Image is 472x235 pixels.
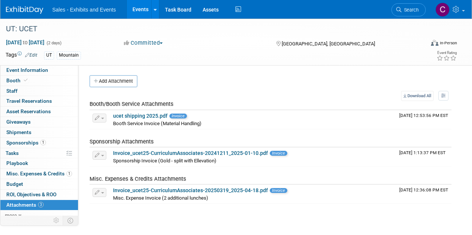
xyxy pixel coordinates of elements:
a: Playbook [0,158,78,168]
span: Upload Timestamp [399,187,448,193]
span: Tasks [6,150,19,156]
a: Staff [0,86,78,96]
td: Upload Timestamp [396,185,451,203]
a: Shipments [0,127,78,137]
span: [DATE] [DATE] [6,39,45,46]
a: Event Information [0,65,78,75]
span: Shipments [6,129,31,135]
a: Asset Reservations [0,107,78,117]
span: Asset Reservations [6,108,51,114]
div: Mountain [57,51,81,59]
span: Search [401,7,419,13]
span: ROI, Objectives & ROO [6,191,56,197]
a: Invoice_ucet25-CurriculumAssociates-20250319_2025-04-18.pdf [113,187,268,193]
span: Booth Service Invoice (Material Handling) [113,121,201,126]
button: Add Attachment [90,75,137,87]
img: Format-Inperson.png [431,40,438,46]
a: Misc. Expenses & Credits1 [0,169,78,179]
td: Personalize Event Tab Strip [50,216,63,225]
a: Search [391,3,426,16]
a: Download All [401,91,434,101]
span: Invoice [270,188,287,193]
i: Booth reservation complete [24,78,28,82]
span: Sponsorship Invoice (Gold - split with Ellevation) [113,158,216,163]
span: Misc. Expenses & Credits [6,171,72,177]
span: to [22,39,29,45]
span: Upload Timestamp [399,150,446,155]
span: more [5,212,17,218]
span: Invoice [270,151,287,156]
div: Event Format [391,39,457,50]
a: Attachments3 [0,200,78,210]
span: Misc. Expense Invoice (2 additional lunches) [113,195,208,201]
a: Booth [0,76,78,86]
div: UT [44,51,54,59]
a: Budget [0,179,78,189]
span: (2 days) [46,41,62,45]
span: Playbook [6,160,28,166]
span: Giveaways [6,119,31,125]
span: Travel Reservations [6,98,52,104]
span: Staff [6,88,18,94]
div: In-Person [440,40,457,46]
span: Upload Timestamp [399,113,448,118]
td: Toggle Event Tabs [63,216,78,225]
span: Booth/Booth Service Attachments [90,101,174,107]
span: 1 [40,140,46,145]
td: Upload Timestamp [396,110,451,129]
span: Budget [6,181,23,187]
a: Sponsorships1 [0,138,78,148]
button: Committed [121,39,166,47]
span: 3 [38,202,44,207]
a: more [0,210,78,220]
a: Tasks [0,148,78,158]
span: Sponsorships [6,140,46,146]
span: 1 [66,171,72,177]
span: Sponsorship Attachments [90,138,154,145]
span: Event Information [6,67,48,73]
span: Attachments [6,202,44,208]
a: Invoice_ucet25-CurriculumAssociates-20241211_2025-01-10.pdf [113,150,268,156]
img: Christine Lurz [435,3,450,17]
span: Sales - Exhibits and Events [52,7,116,13]
a: Edit [25,53,37,58]
a: Travel Reservations [0,96,78,106]
div: UT: UCET [3,22,419,36]
a: Giveaways [0,117,78,127]
div: Event Rating [437,51,457,55]
a: ucet shipping 2025.pdf [113,113,168,119]
span: Misc. Expenses & Credits Attachments [90,175,186,182]
a: ROI, Objectives & ROO [0,190,78,200]
td: Tags [6,51,37,60]
span: Invoice [169,114,187,118]
td: Upload Timestamp [396,147,451,166]
span: [GEOGRAPHIC_DATA], [GEOGRAPHIC_DATA] [282,41,375,47]
span: Booth [6,77,29,83]
img: ExhibitDay [6,6,43,14]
